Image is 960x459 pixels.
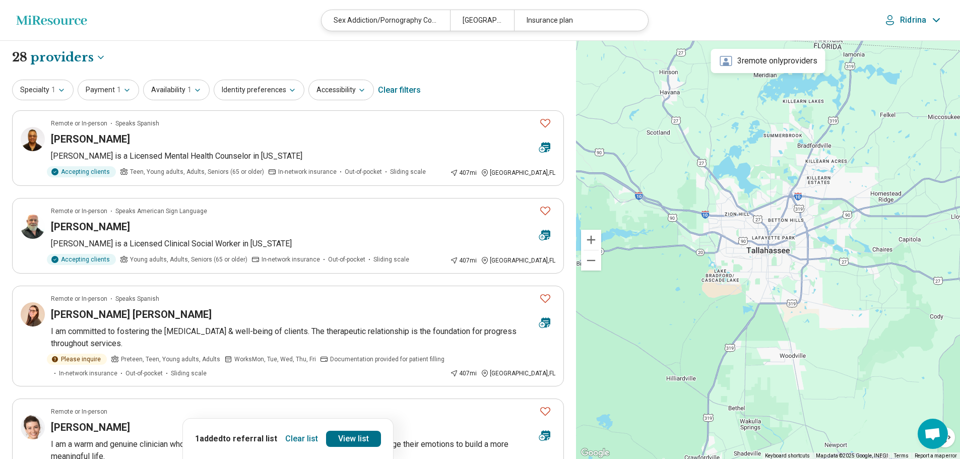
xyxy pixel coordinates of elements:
[816,453,888,458] span: Map data ©2025 Google, INEGI
[130,255,247,264] span: Young adults, Adults, Seniors (65 or older)
[234,355,316,364] span: Works Mon, Tue, Wed, Thu, Fri
[47,166,116,177] div: Accepting clients
[171,369,207,378] span: Sliding scale
[143,80,210,100] button: Availability1
[51,150,555,162] p: [PERSON_NAME] is a Licensed Mental Health Counselor in [US_STATE]
[115,119,159,128] span: Speaks Spanish
[117,85,121,95] span: 1
[326,431,381,447] a: View list
[30,49,94,66] span: providers
[281,431,322,447] button: Clear list
[450,10,514,31] div: [GEOGRAPHIC_DATA], [GEOGRAPHIC_DATA], [GEOGRAPHIC_DATA]
[30,49,106,66] button: Care options
[125,369,163,378] span: Out-of-pocket
[115,207,207,216] span: Speaks American Sign Language
[59,369,117,378] span: In-network insurance
[223,434,277,443] span: to referral list
[47,354,107,365] div: Please inquire
[481,256,555,265] div: [GEOGRAPHIC_DATA] , FL
[535,288,555,309] button: Favorite
[51,238,555,250] p: [PERSON_NAME] is a Licensed Clinical Social Worker in [US_STATE]
[535,201,555,221] button: Favorite
[894,453,909,458] a: Terms (opens in new tab)
[187,85,191,95] span: 1
[12,80,74,100] button: Specialty1
[450,256,477,265] div: 407 mi
[915,453,957,458] a: Report a map error
[450,168,477,177] div: 407 mi
[514,10,642,31] div: Insurance plan
[51,132,130,146] h3: [PERSON_NAME]
[47,254,116,265] div: Accepting clients
[711,49,825,73] div: 3 remote only providers
[51,407,107,416] p: Remote or In-person
[51,119,107,128] p: Remote or In-person
[78,80,139,100] button: Payment1
[450,369,477,378] div: 407 mi
[51,325,555,350] p: I am committed to fostering the [MEDICAL_DATA] & well-being of clients. The therapeutic relations...
[195,433,277,445] p: 1 added
[308,80,374,100] button: Accessibility
[581,250,601,271] button: Zoom out
[535,113,555,134] button: Favorite
[330,355,444,364] span: Documentation provided for patient filling
[51,294,107,303] p: Remote or In-person
[535,401,555,422] button: Favorite
[378,78,421,102] div: Clear filters
[130,167,264,176] span: Teen, Young adults, Adults, Seniors (65 or older)
[51,207,107,216] p: Remote or In-person
[51,307,212,321] h3: [PERSON_NAME] [PERSON_NAME]
[322,10,450,31] div: Sex Addiction/Pornography Concerns
[51,420,130,434] h3: [PERSON_NAME]
[214,80,304,100] button: Identity preferences
[12,49,106,66] h1: 28
[115,294,159,303] span: Speaks Spanish
[262,255,320,264] span: In-network insurance
[51,85,55,95] span: 1
[581,230,601,250] button: Zoom in
[918,419,948,449] a: Open chat
[328,255,365,264] span: Out-of-pocket
[373,255,409,264] span: Sliding scale
[278,167,337,176] span: In-network insurance
[51,220,130,234] h3: [PERSON_NAME]
[900,15,926,25] p: Ridrina
[481,369,555,378] div: [GEOGRAPHIC_DATA] , FL
[345,167,382,176] span: Out-of-pocket
[481,168,555,177] div: [GEOGRAPHIC_DATA] , FL
[390,167,426,176] span: Sliding scale
[121,355,220,364] span: Preteen, Teen, Young adults, Adults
